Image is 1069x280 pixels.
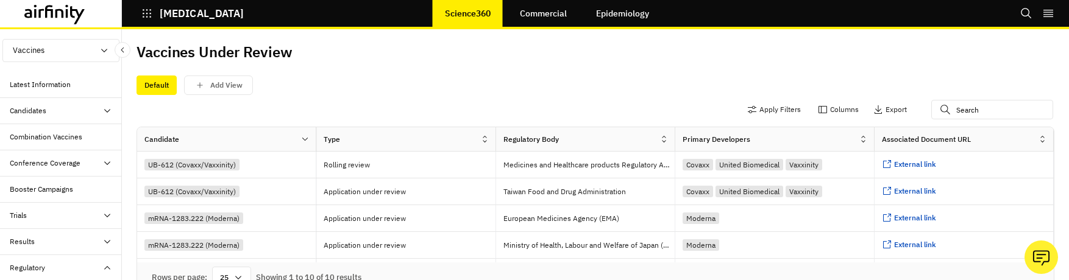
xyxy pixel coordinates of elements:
div: Moderna [683,212,719,224]
span: External link [894,213,936,222]
p: [MEDICAL_DATA] [160,8,244,19]
div: Vaxxinity [786,186,822,197]
p: Rolling review [324,159,495,171]
p: Application under review [324,239,495,251]
span: External link [894,186,936,195]
p: Add View [210,81,243,89]
h2: Vaccines Under Review [137,43,293,61]
div: Candidates [10,105,46,116]
div: Covaxx [683,186,713,197]
div: Regulatory Body [503,134,559,145]
button: Export [873,100,907,119]
button: save changes [184,75,253,95]
button: Search [1020,3,1032,24]
div: Results [10,236,35,247]
div: Trials [10,210,27,221]
div: mRNA-1283.222 (Moderna) [144,239,243,251]
button: [MEDICAL_DATA] [141,3,244,24]
p: Medicines and Healthcare products Regulatory Agency (MHRA) [503,159,675,171]
div: mRNA-1283.222 (Moderna) [144,212,243,224]
a: External link [882,240,936,250]
span: External link [894,240,936,249]
button: Columns [818,100,859,119]
a: External link [882,186,936,197]
div: Conference Coverage [10,158,80,169]
p: European Medicines Agency (EMA) [503,212,675,225]
button: Apply Filters [747,100,801,119]
p: Application under review [324,186,495,198]
div: UB-612 (Covaxx/Vaxxinity) [144,159,240,170]
div: Candidate [144,134,179,145]
div: Regulatory [10,262,45,273]
p: Application under review [324,212,495,225]
div: Vaxxinity [786,159,822,170]
button: Vaccines [2,39,119,62]
p: Ministry of Health, Labour and Welfare of Japan (MHLW) [503,239,675,251]
div: Type [324,134,340,145]
p: Export [886,105,907,114]
div: Latest Information [10,79,71,90]
div: UB-612 (Covaxx/Vaxxinity) [144,186,240,197]
div: Associated Document URL [882,134,971,145]
input: Search [931,100,1053,119]
div: Default [137,75,177,95]
a: External link [882,213,936,223]
button: Close Sidebar [115,42,130,58]
button: Ask our analysts [1025,240,1058,274]
div: Booster Campaigns [10,184,73,195]
span: External link [894,159,936,169]
div: Combination Vaccines [10,131,82,142]
a: External link [882,159,936,170]
p: Science360 [445,9,491,18]
div: Covaxx [683,159,713,170]
div: Moderna [683,239,719,251]
div: Primary Developers [683,134,750,145]
div: United Biomedical [716,186,783,197]
p: Taiwan Food and Drug Administration [503,186,675,198]
div: United Biomedical [716,159,783,170]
